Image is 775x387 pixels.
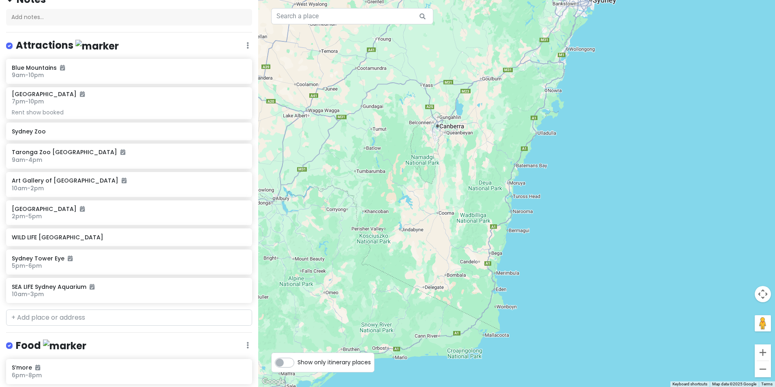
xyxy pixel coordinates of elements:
[12,97,44,105] span: 7pm - 10pm
[80,91,85,97] i: Added to itinerary
[260,376,287,387] img: Google
[12,290,44,298] span: 10am - 3pm
[12,156,42,164] span: 9am - 4pm
[12,255,246,262] h6: Sydney Tower Eye
[755,286,771,302] button: Map camera controls
[16,339,86,353] h4: Food
[12,234,246,241] h6: WILD LIFE [GEOGRAPHIC_DATA]
[755,315,771,331] button: Drag Pegman onto the map to open Street View
[60,65,65,71] i: Added to itinerary
[120,149,125,155] i: Added to itinerary
[16,39,119,52] h4: Attractions
[755,344,771,361] button: Zoom in
[6,310,252,326] input: + Add place or address
[90,284,94,290] i: Added to itinerary
[80,206,85,212] i: Added to itinerary
[75,40,119,52] img: marker
[712,382,756,386] span: Map data ©2025 Google
[35,365,40,370] i: Added to itinerary
[6,9,252,26] div: Add notes...
[122,178,126,183] i: Added to itinerary
[12,262,42,270] span: 5pm - 6pm
[755,361,771,377] button: Zoom out
[12,71,44,79] span: 9am - 10pm
[12,128,246,135] h6: Sydney Zoo
[12,364,246,371] h6: S’more
[260,376,287,387] a: Open this area in Google Maps (opens a new window)
[12,148,246,156] h6: Taronga Zoo [GEOGRAPHIC_DATA]
[12,212,42,220] span: 2pm - 5pm
[761,382,773,386] a: Terms (opens in new tab)
[12,205,246,213] h6: [GEOGRAPHIC_DATA]
[43,340,86,352] img: marker
[12,109,246,116] div: Rent show booked
[271,8,433,24] input: Search a place
[68,256,73,261] i: Added to itinerary
[12,177,246,184] h6: Art Gallery of [GEOGRAPHIC_DATA]
[672,381,707,387] button: Keyboard shortcuts
[12,90,85,98] h6: [GEOGRAPHIC_DATA]
[12,184,44,192] span: 10am - 2pm
[12,371,42,379] span: 6pm - 8pm
[298,358,371,367] span: Show only itinerary places
[12,64,246,71] h6: Blue Mountains
[12,283,246,290] h6: SEA LIFE Sydney Aquarium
